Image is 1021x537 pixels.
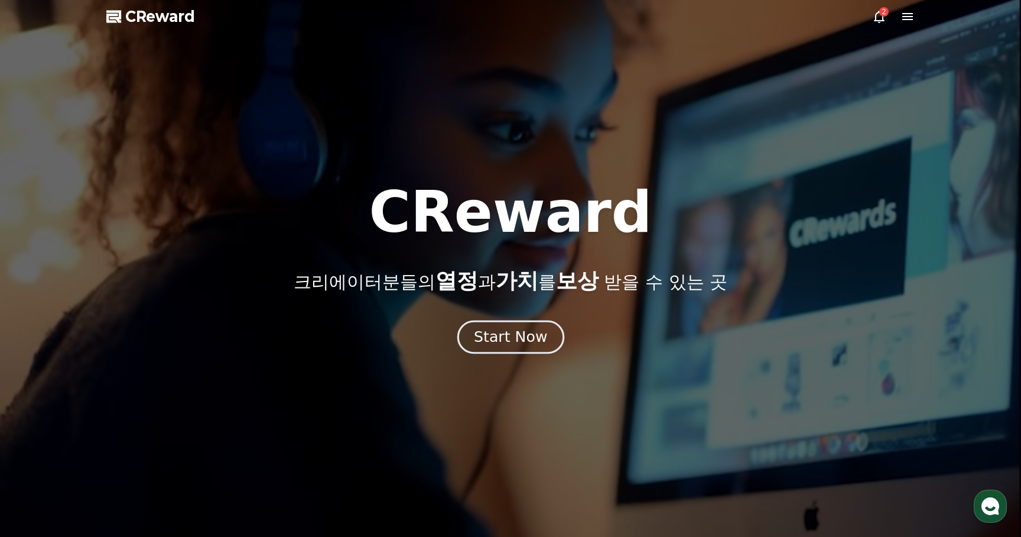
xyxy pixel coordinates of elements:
[496,268,538,293] span: 가치
[879,7,889,17] div: 2
[556,268,599,293] span: 보상
[37,393,44,402] span: 홈
[457,321,564,354] button: Start Now
[106,7,195,26] a: CReward
[4,375,78,405] a: 홈
[872,9,886,24] a: 2
[294,269,727,293] p: 크리에이터분들의 과 를 받을 수 있는 곳
[152,375,227,405] a: 설정
[369,184,652,241] h1: CReward
[474,327,547,347] div: Start Now
[183,393,197,402] span: 설정
[460,333,562,344] a: Start Now
[435,268,478,293] span: 열정
[108,393,122,403] span: 대화
[125,7,195,26] span: CReward
[78,375,152,405] a: 대화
